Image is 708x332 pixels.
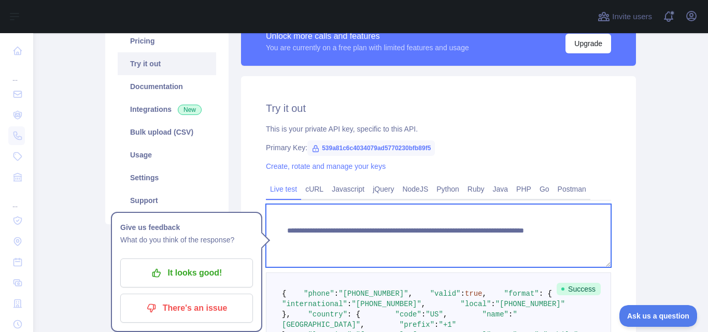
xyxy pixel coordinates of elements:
[351,300,421,308] span: "[PHONE_NUMBER]"
[408,290,413,298] span: ,
[432,181,463,197] a: Python
[118,98,216,121] a: Integrations New
[596,8,654,25] button: Invite users
[508,310,513,319] span: :
[347,300,351,308] span: :
[426,310,443,319] span: "US"
[460,300,491,308] span: "local"
[438,321,456,329] span: "+1"
[118,143,216,166] a: Usage
[118,166,216,189] a: Settings
[619,305,698,327] iframe: Toggle Customer Support
[347,310,360,319] span: : {
[495,300,565,308] span: "[PHONE_NUMBER]"
[334,290,338,298] span: :
[328,181,369,197] a: Javascript
[463,181,489,197] a: Ruby
[266,101,611,116] h2: Try it out
[338,290,408,298] span: "[PHONE_NUMBER]"
[369,181,398,197] a: jQuery
[304,290,334,298] span: "phone"
[398,181,432,197] a: NodeJS
[307,140,435,156] span: 539a81c6c4034079ad5770230bfb89f5
[489,181,513,197] a: Java
[178,105,202,115] span: New
[118,30,216,52] a: Pricing
[128,299,245,317] p: There's an issue
[483,290,487,298] span: ,
[360,321,364,329] span: ,
[8,62,25,83] div: ...
[535,181,554,197] a: Go
[8,189,25,209] div: ...
[483,310,508,319] span: "name"
[266,124,611,134] div: This is your private API key, specific to this API.
[395,310,421,319] span: "code"
[430,290,461,298] span: "valid"
[504,290,539,298] span: "format"
[266,181,301,197] a: Live test
[460,290,464,298] span: :
[301,181,328,197] a: cURL
[612,11,652,23] span: Invite users
[120,221,253,234] h1: Give us feedback
[400,321,434,329] span: "prefix"
[266,42,469,53] div: You are currently on a free plan with limited features and usage
[118,52,216,75] a: Try it out
[128,264,245,282] p: It looks good!
[557,283,601,295] span: Success
[465,290,483,298] span: true
[120,258,253,287] button: It looks good!
[434,321,438,329] span: :
[120,294,253,323] button: There's an issue
[512,181,535,197] a: PHP
[308,310,347,319] span: "country"
[491,300,495,308] span: :
[118,189,216,212] a: Support
[421,310,426,319] span: :
[282,300,347,308] span: "international"
[120,234,253,246] p: What do you think of the response?
[266,162,386,170] a: Create, rotate and manage your keys
[282,290,286,298] span: {
[421,300,426,308] span: ,
[266,142,611,153] div: Primary Key:
[539,290,552,298] span: : {
[282,310,291,319] span: },
[565,34,611,53] button: Upgrade
[554,181,590,197] a: Postman
[118,75,216,98] a: Documentation
[266,30,469,42] div: Unlock more calls and features
[443,310,447,319] span: ,
[118,121,216,143] a: Bulk upload (CSV)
